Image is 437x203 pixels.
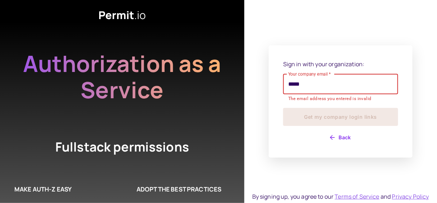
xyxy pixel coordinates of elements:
p: The email address you entered is invalid [288,95,393,103]
h6: ADOPT THE BEST PRACTICES [137,185,223,194]
p: Sign in with your organization: [283,60,398,68]
h4: Fullstack permissions [29,138,216,156]
div: By signing up, you agree to our and [252,192,429,201]
a: Terms of Service [335,193,379,200]
button: Get my company login links [283,108,398,126]
a: Privacy Policy [392,193,429,200]
h6: MAKE AUTH-Z EASY [14,185,101,194]
label: Your company email [288,71,331,77]
button: Back [283,132,398,143]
